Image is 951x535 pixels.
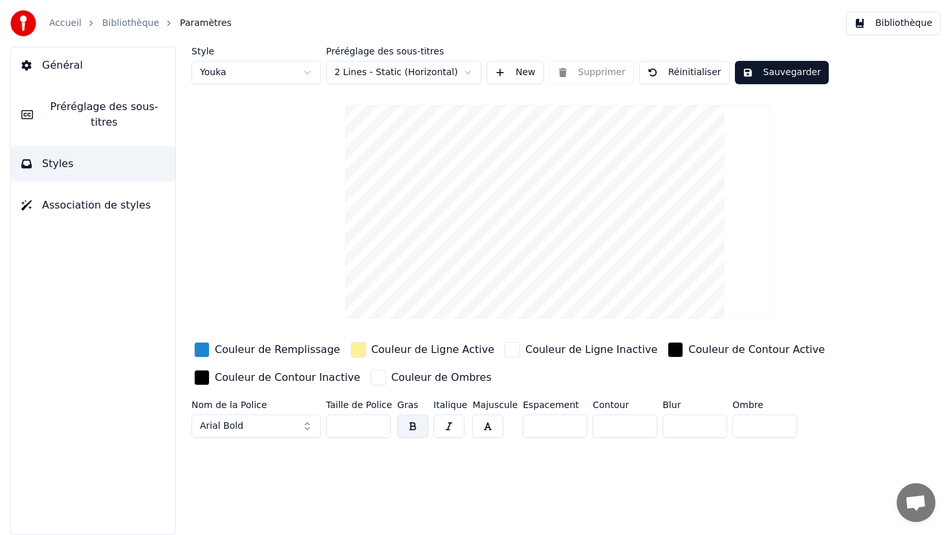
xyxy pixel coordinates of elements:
button: Couleur de Contour Inactive [191,367,363,388]
span: Association de styles [42,198,151,213]
button: Couleur de Ligne Inactive [502,339,660,360]
a: Ouvrir le chat [897,483,935,522]
div: Couleur de Contour Active [688,342,825,358]
label: Blur [662,400,727,409]
label: Contour [593,400,657,409]
label: Italique [433,400,467,409]
label: Ombre [732,400,797,409]
span: Arial Bold [200,420,243,433]
button: Couleur de Remplissage [191,339,343,360]
button: Bibliothèque [846,12,941,35]
label: Préréglage des sous-titres [326,47,481,56]
div: Couleur de Ligne Active [371,342,494,358]
button: Styles [11,146,175,182]
label: Taille de Police [326,400,392,409]
button: Association de styles [11,187,175,223]
label: Espacement [523,400,587,409]
button: New [486,61,544,84]
span: Styles [42,156,74,172]
button: Général [11,47,175,84]
span: Général [42,58,83,73]
a: Bibliothèque [102,17,159,30]
button: Préréglage des sous-titres [11,89,175,141]
button: Sauvegarder [735,61,829,84]
div: Couleur de Ligne Inactive [525,342,657,358]
div: Couleur de Contour Inactive [215,370,360,385]
div: Couleur de Ombres [391,370,492,385]
label: Nom de la Police [191,400,321,409]
label: Gras [397,400,428,409]
button: Couleur de Ombres [368,367,494,388]
span: Préréglage des sous-titres [43,99,165,130]
button: Couleur de Ligne Active [348,339,497,360]
label: Majuscule [472,400,518,409]
button: Réinitialiser [639,61,730,84]
button: Couleur de Contour Active [665,339,827,360]
div: Couleur de Remplissage [215,342,340,358]
label: Style [191,47,321,56]
img: youka [10,10,36,36]
a: Accueil [49,17,82,30]
nav: breadcrumb [49,17,232,30]
span: Paramètres [180,17,232,30]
